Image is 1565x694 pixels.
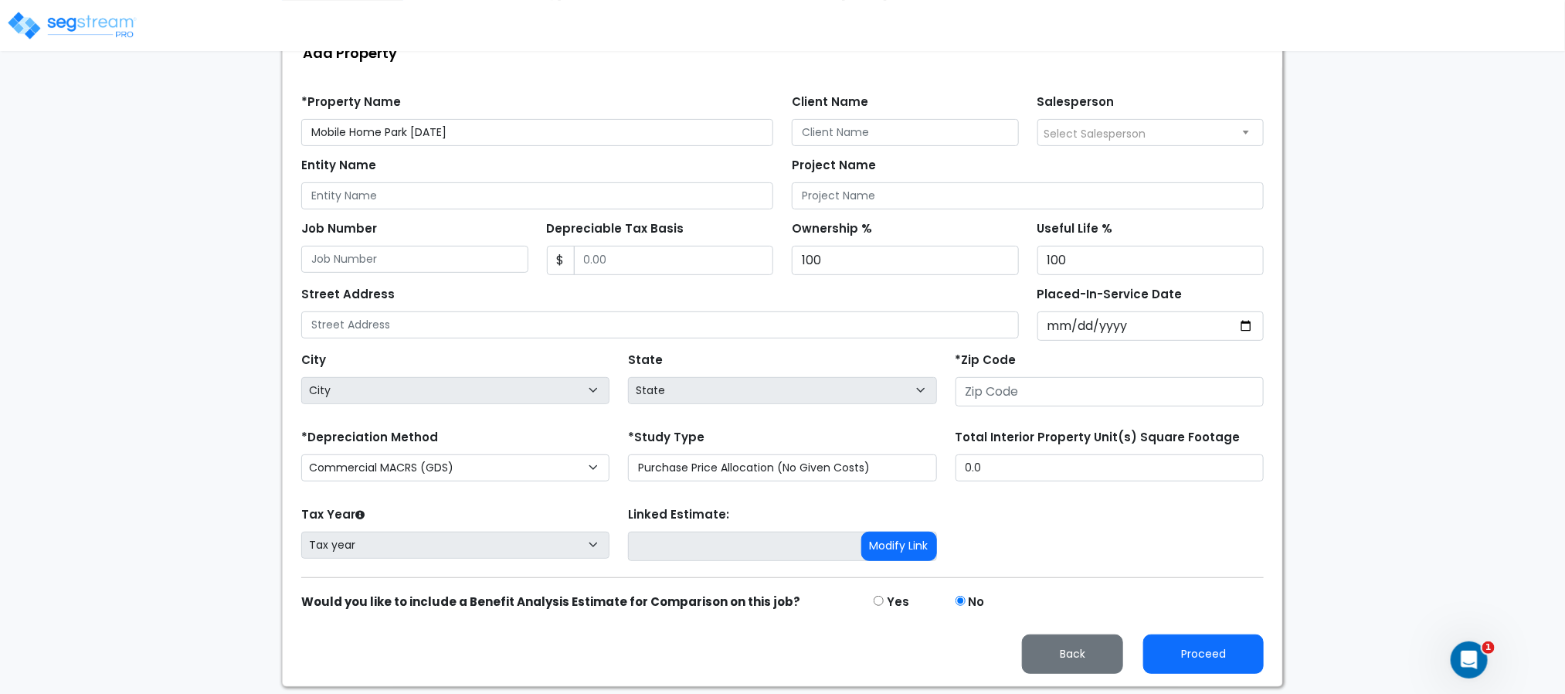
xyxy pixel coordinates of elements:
input: Job Number [301,246,528,273]
input: Property Name [301,119,773,146]
input: total square foot [956,454,1264,481]
label: Depreciable Tax Basis [547,220,684,238]
label: No [969,594,985,611]
label: Client Name [792,94,868,111]
button: Back [1022,634,1123,674]
input: Project Name [792,182,1264,209]
a: Back [1010,643,1136,662]
label: Placed-In-Service Date [1037,286,1183,304]
label: *Depreciation Method [301,429,438,447]
label: State [628,352,663,369]
input: 0.00 [574,246,774,275]
span: $ [547,246,575,275]
label: Useful Life % [1037,220,1113,238]
input: Entity Name [301,182,773,209]
label: Entity Name [301,157,376,175]
iframe: Intercom live chat [1451,641,1488,679]
button: Modify Link [861,532,937,561]
img: logo_pro_r.png [6,10,137,41]
input: Ownership % [792,246,1019,275]
label: Street Address [301,286,395,304]
span: Select Salesperson [1044,126,1146,141]
label: Ownership % [792,220,872,238]
button: Proceed [1143,634,1264,674]
label: Tax Year [301,506,365,524]
label: Project Name [792,157,876,175]
span: 1 [1482,641,1495,654]
input: Client Name [792,119,1019,146]
label: Linked Estimate: [628,506,729,524]
input: Useful Life % [1037,246,1265,275]
label: Total Interior Property Unit(s) Square Footage [956,429,1241,447]
label: *Property Name [301,94,401,111]
input: Zip Code [956,377,1264,407]
div: Add Property [290,36,1282,70]
label: *Study Type [628,429,704,447]
strong: Would you like to include a Benefit Analysis Estimate for Comparison on this job? [301,594,800,610]
label: Salesperson [1037,94,1115,111]
label: Job Number [301,220,377,238]
label: City [301,352,326,369]
label: *Zip Code [956,352,1017,369]
input: Street Address [301,311,1019,338]
label: Yes [887,594,909,611]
